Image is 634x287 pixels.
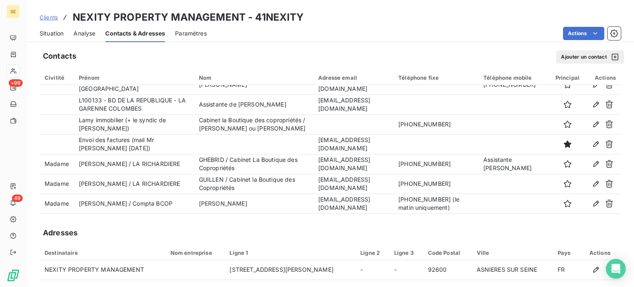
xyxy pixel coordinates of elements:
[225,260,355,280] td: [STREET_ADDRESS][PERSON_NAME]
[589,74,616,81] div: Actions
[398,74,473,81] div: Téléphone fixe
[556,50,624,64] button: Ajouter un contact
[313,174,393,194] td: [EMAIL_ADDRESS][DOMAIN_NAME]
[393,114,478,134] td: [PHONE_NUMBER]
[313,95,393,114] td: [EMAIL_ADDRESS][DOMAIN_NAME]
[428,249,467,256] div: Code Postal
[194,154,313,174] td: GHEBRID / Cabinet La Boutique des Copropriétés
[45,74,69,81] div: Civilité
[40,260,166,280] td: NEXITY PROPERTY MANAGEMENT
[7,81,19,94] a: +99
[74,194,194,213] td: [PERSON_NAME] / Compta BCOP
[40,29,64,38] span: Situation
[7,5,20,18] div: SE
[313,194,393,213] td: [EMAIL_ADDRESS][DOMAIN_NAME]
[194,194,313,213] td: [PERSON_NAME]
[40,174,74,194] td: Madame
[558,249,574,256] div: Pays
[556,74,580,81] div: Principal
[40,14,58,21] span: Clients
[45,249,161,256] div: Destinataire
[360,249,384,256] div: Ligne 2
[74,174,194,194] td: [PERSON_NAME] / LA RICHARDIERE
[477,249,548,256] div: Ville
[478,154,550,174] td: Assistante [PERSON_NAME]
[43,227,78,239] h5: Adresses
[74,95,194,114] td: L100133 - BD DE LA REPUBLIQUE - LA GARENNE COLOMBES
[40,194,74,213] td: Madame
[313,134,393,154] td: [EMAIL_ADDRESS][DOMAIN_NAME]
[394,249,418,256] div: Ligne 3
[194,174,313,194] td: GUILLEN / Cabinet la Boutique des Copropriétés
[584,249,616,256] div: Actions
[563,27,604,40] button: Actions
[389,260,423,280] td: -
[43,50,76,62] h5: Contacts
[40,13,58,21] a: Clients
[175,29,207,38] span: Paramètres
[229,249,350,256] div: Ligne 1
[74,114,194,134] td: Lamy immobilier (+ le syndic de [PERSON_NAME])
[79,74,189,81] div: Prénom
[74,154,194,174] td: [PERSON_NAME] / LA RICHARDIERE
[472,260,553,280] td: ASNIERES SUR SEINE
[73,10,304,25] h3: NEXITY PROPERTY MANAGEMENT - 41NEXITY
[393,154,478,174] td: [PHONE_NUMBER]
[74,134,194,154] td: Envoi des factures (mail Mr [PERSON_NAME] [DATE])
[393,194,478,213] td: [PHONE_NUMBER] (le matin uniquement)
[40,154,74,174] td: Madame
[194,114,313,134] td: Cabinet la Boutique des copropriétés / [PERSON_NAME] ou [PERSON_NAME]
[393,174,478,194] td: [PHONE_NUMBER]
[12,194,23,202] span: 49
[423,260,472,280] td: 92600
[199,74,308,81] div: Nom
[318,74,388,81] div: Adresse email
[483,74,545,81] div: Téléphone mobile
[355,260,389,280] td: -
[9,79,23,87] span: +99
[73,29,95,38] span: Analyse
[313,154,393,174] td: [EMAIL_ADDRESS][DOMAIN_NAME]
[553,260,579,280] td: FR
[194,95,313,114] td: Assistante de [PERSON_NAME]
[105,29,165,38] span: Contacts & Adresses
[170,249,220,256] div: Nom entreprise
[606,259,626,279] div: Open Intercom Messenger
[7,269,20,282] img: Logo LeanPay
